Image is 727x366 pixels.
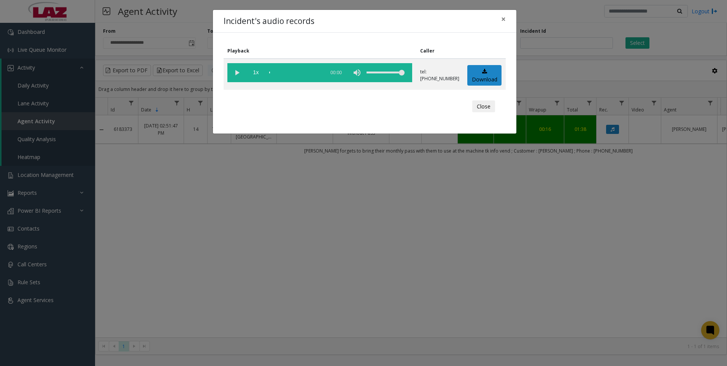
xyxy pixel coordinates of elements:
button: Close [472,100,495,113]
div: volume level [367,63,405,82]
span: × [501,14,506,24]
th: Caller [416,43,464,59]
button: Close [496,10,511,29]
p: tel:[PHONE_NUMBER] [420,68,459,82]
div: scrub bar [269,63,321,82]
span: playback speed button [246,63,265,82]
a: Download [467,65,502,86]
h4: Incident's audio records [224,15,314,27]
th: Playback [224,43,416,59]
